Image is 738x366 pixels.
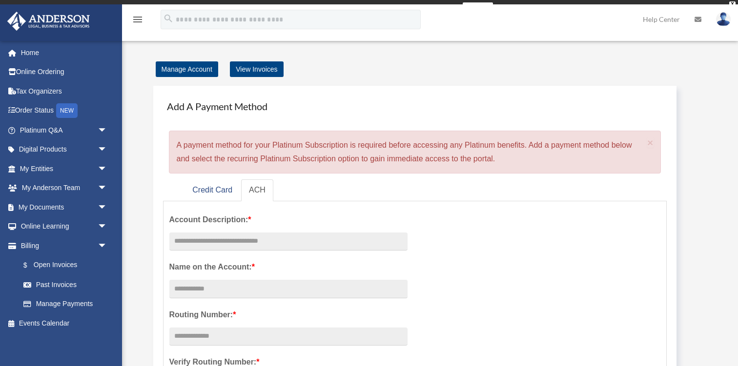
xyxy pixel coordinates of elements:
[7,43,122,62] a: Home
[245,2,458,14] div: Get a chance to win 6 months of Platinum for free just by filling out this
[716,12,731,26] img: User Pic
[98,159,117,179] span: arrow_drop_down
[163,13,174,24] i: search
[14,294,117,314] a: Manage Payments
[29,259,34,271] span: $
[98,217,117,237] span: arrow_drop_down
[156,61,218,77] a: Manage Account
[7,217,122,236] a: Online Learningarrow_drop_down
[169,131,661,173] div: A payment method for your Platinum Subscription is required before accessing any Platinum benefit...
[14,275,122,294] a: Past Invoices
[647,137,654,148] button: Close
[7,62,122,82] a: Online Ordering
[98,197,117,217] span: arrow_drop_down
[169,260,408,274] label: Name on the Account:
[184,179,240,201] a: Credit Card
[14,255,122,275] a: $Open Invoices
[98,178,117,198] span: arrow_drop_down
[463,2,493,14] a: survey
[98,236,117,256] span: arrow_drop_down
[132,17,143,25] a: menu
[132,14,143,25] i: menu
[7,140,122,159] a: Digital Productsarrow_drop_down
[647,137,654,148] span: ×
[98,120,117,140] span: arrow_drop_down
[7,101,122,121] a: Order StatusNEW
[56,103,78,118] div: NEW
[98,140,117,160] span: arrow_drop_down
[169,308,408,322] label: Routing Number:
[7,81,122,101] a: Tax Organizers
[230,61,283,77] a: View Invoices
[7,197,122,217] a: My Documentsarrow_drop_down
[7,178,122,198] a: My Anderson Teamarrow_drop_down
[729,1,736,7] div: close
[241,179,273,201] a: ACH
[169,213,408,227] label: Account Description:
[7,159,122,178] a: My Entitiesarrow_drop_down
[7,236,122,255] a: Billingarrow_drop_down
[7,120,122,140] a: Platinum Q&Aarrow_drop_down
[163,96,667,117] h4: Add A Payment Method
[7,313,122,333] a: Events Calendar
[4,12,93,31] img: Anderson Advisors Platinum Portal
